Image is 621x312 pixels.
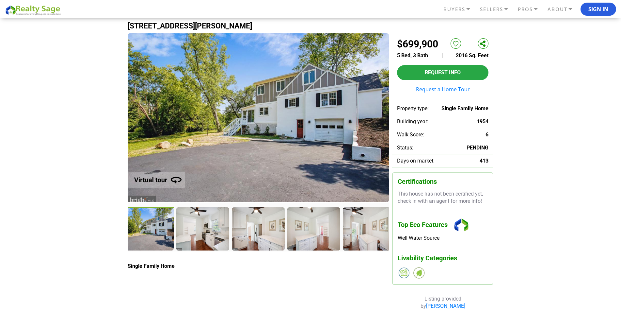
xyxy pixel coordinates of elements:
p: This house has not been certified yet, check in with an agent for more info! [398,190,488,205]
h3: Livability Categories [398,251,488,262]
h3: Top Eco Features [398,215,488,235]
img: REALTY SAGE [5,4,64,16]
span: 6 [486,131,488,138]
button: Sign In [581,3,616,16]
span: 5 Bed, 3 Bath [397,52,428,59]
span: 1954 [477,118,488,125]
span: 413 [480,158,488,164]
span: Property type: [397,105,429,112]
a: Request a Home Tour [397,87,488,92]
span: Building year: [397,118,428,125]
span: 2016 Sq. Feet [456,52,488,59]
h4: Single Family Home [128,263,389,269]
a: ABOUT [546,4,581,15]
h3: Certifications [398,178,488,185]
span: PENDING [467,145,488,151]
span: Listing provided by [421,296,465,309]
a: BUYERS [442,4,478,15]
div: Well Water Source [398,235,488,241]
span: Status: [397,145,413,151]
h2: $699,900 [397,38,438,50]
a: [PERSON_NAME] [426,303,465,309]
span: Days on market: [397,158,435,164]
a: SELLERS [478,4,516,15]
h1: [STREET_ADDRESS][PERSON_NAME] [128,22,493,30]
span: | [441,52,443,59]
a: PROS [516,4,546,15]
span: Walk Score: [397,131,424,138]
span: Single Family Home [441,105,488,112]
button: Request Info [397,65,488,80]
